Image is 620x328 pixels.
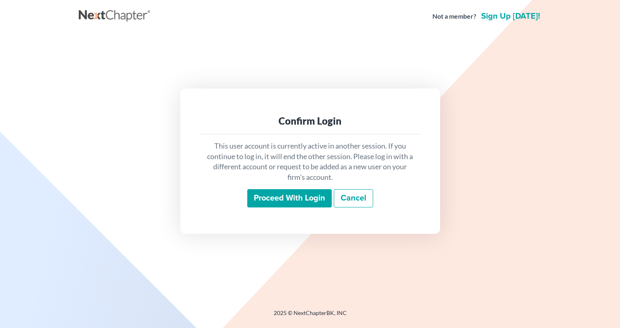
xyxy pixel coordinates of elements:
[206,141,414,183] p: This user account is currently active in another session. If you continue to log in, it will end ...
[79,309,542,324] div: 2025 © NextChapterBK, INC
[432,12,476,21] strong: Not a member?
[480,12,542,20] a: Sign up [DATE]!
[206,114,414,127] div: Confirm Login
[334,189,373,208] a: Cancel
[247,189,332,208] input: Proceed with login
